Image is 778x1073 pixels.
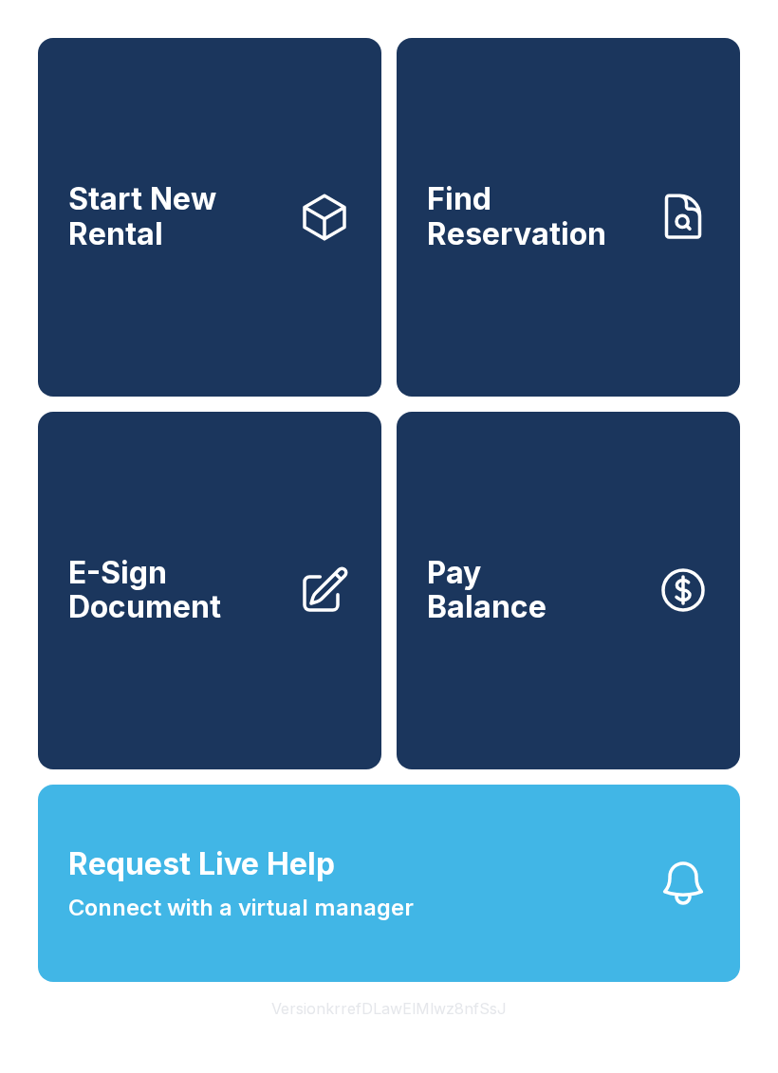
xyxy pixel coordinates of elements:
span: Connect with a virtual manager [68,891,414,925]
a: Start New Rental [38,38,381,397]
button: VersionkrrefDLawElMlwz8nfSsJ [256,982,522,1035]
button: Request Live HelpConnect with a virtual manager [38,785,740,982]
span: E-Sign Document [68,556,283,625]
span: Pay Balance [427,556,546,625]
a: E-Sign Document [38,412,381,770]
span: Request Live Help [68,842,335,887]
span: Start New Rental [68,182,283,251]
a: Find Reservation [397,38,740,397]
span: Find Reservation [427,182,641,251]
button: PayBalance [397,412,740,770]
